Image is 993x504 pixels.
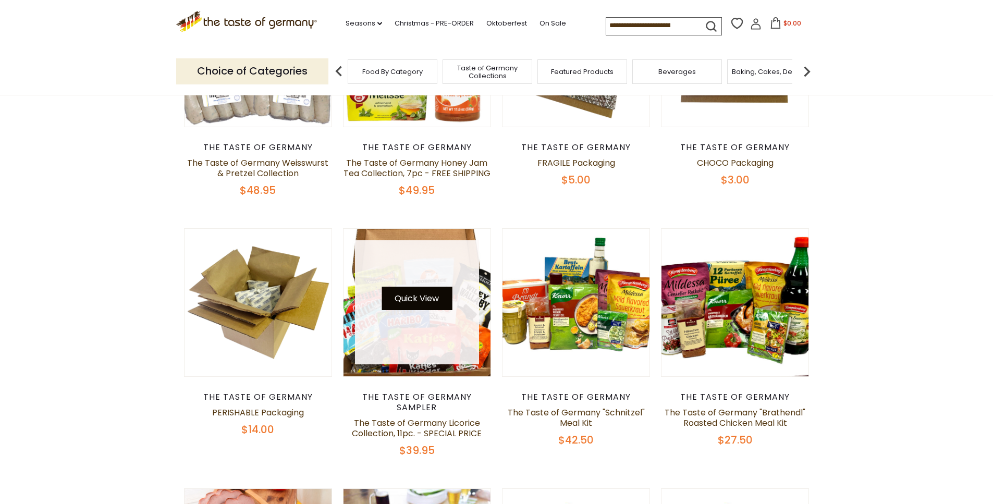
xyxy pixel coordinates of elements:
span: $14.00 [241,422,274,437]
span: $0.00 [783,19,801,28]
div: The Taste of Germany [184,392,333,402]
img: previous arrow [328,61,349,82]
a: The Taste of Germany Honey Jam Tea Collection, 7pc - FREE SHIPPING [344,157,491,179]
img: PERISHABLE Packaging [185,229,332,376]
p: Choice of Categories [176,58,328,84]
span: $42.50 [558,433,594,447]
a: Food By Category [362,68,423,76]
span: $5.00 [561,173,591,187]
a: PERISHABLE Packaging [212,407,304,419]
span: $48.95 [240,183,276,198]
a: Christmas - PRE-ORDER [395,18,474,29]
div: The Taste of Germany [184,142,333,153]
div: The Taste of Germany Sampler [343,392,492,413]
a: The Taste of Germany Weisswurst & Pretzel Collection [187,157,328,179]
a: The Taste of Germany "Brathendl" Roasted Chicken Meal Kit [665,407,805,429]
div: The Taste of Germany [661,142,810,153]
a: The Taste of Germany "Schnitzel" Meal Kit [508,407,645,429]
div: The Taste of Germany [502,142,651,153]
a: Oktoberfest [486,18,527,29]
button: Quick View [382,287,452,310]
img: The Taste of Germany "Schnitzel" Meal Kit [502,229,650,376]
a: CHOCO Packaging [697,157,774,169]
a: Baking, Cakes, Desserts [732,68,813,76]
a: FRAGILE Packaging [537,157,615,169]
button: $0.00 [764,17,808,33]
a: Taste of Germany Collections [446,64,529,80]
span: $3.00 [721,173,750,187]
img: The Taste of Germany "Brathendl" Roasted Chicken Meal Kit [661,229,809,376]
a: The Taste of Germany Licorice Collection, 11pc. - SPECIAL PRICE [352,417,482,439]
div: The Taste of Germany [502,392,651,402]
span: $49.95 [399,183,435,198]
a: Seasons [346,18,382,29]
a: On Sale [540,18,566,29]
a: Featured Products [551,68,614,76]
div: The Taste of Germany [343,142,492,153]
img: The Taste of Germany Licorice Collection, 11pc. - SPECIAL PRICE [344,229,491,376]
img: next arrow [796,61,817,82]
span: $39.95 [399,443,435,458]
span: $27.50 [718,433,753,447]
div: The Taste of Germany [661,392,810,402]
a: Beverages [658,68,696,76]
